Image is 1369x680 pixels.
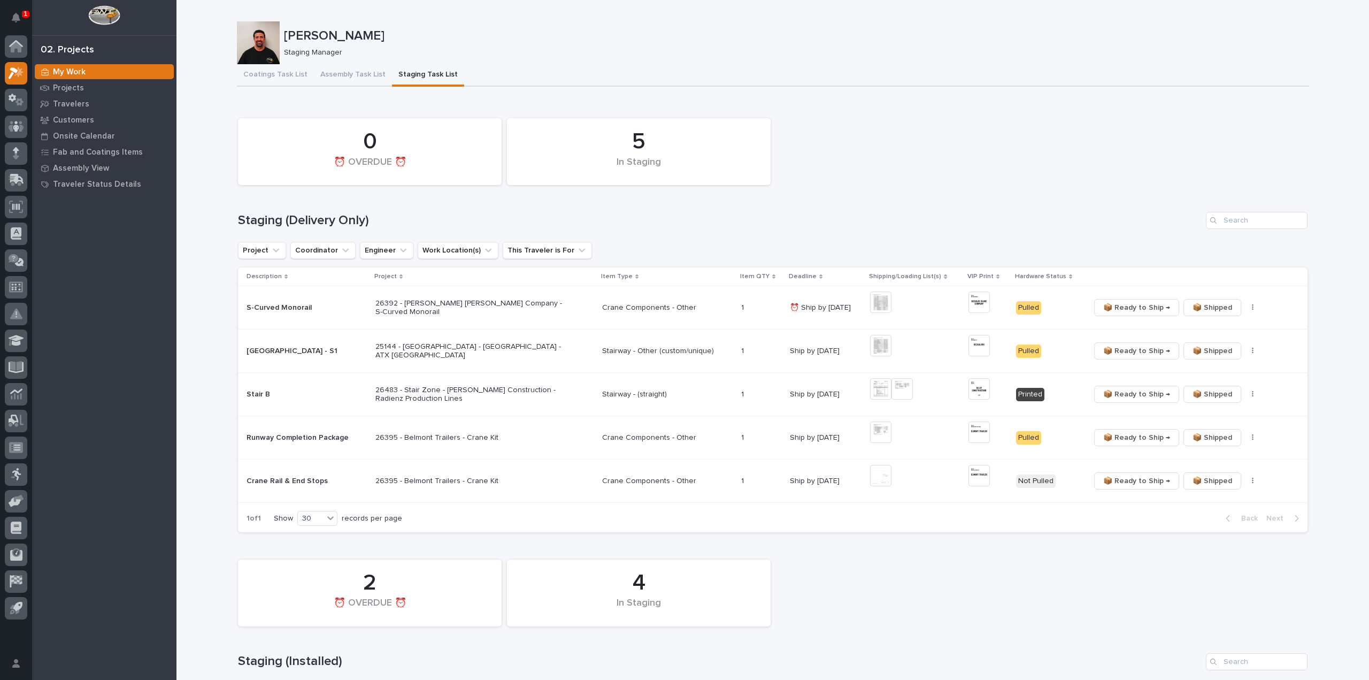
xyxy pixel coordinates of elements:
[32,64,176,80] a: My Work
[741,345,746,356] p: 1
[1103,301,1170,314] span: 📦 Ready to Ship →
[1015,271,1066,282] p: Hardware Status
[247,475,330,486] p: Crane Rail & End Stops
[298,513,324,524] div: 30
[1016,431,1041,445] div: Pulled
[1103,475,1170,487] span: 📦 Ready to Ship →
[238,330,1308,373] tr: [GEOGRAPHIC_DATA] - S1[GEOGRAPHIC_DATA] - S1 25144 - [GEOGRAPHIC_DATA] - [GEOGRAPHIC_DATA] - ATX ...
[1262,514,1308,523] button: Next
[375,477,563,486] p: 26395 - Belmont Trailers - Crane Kit
[53,132,115,141] p: Onsite Calendar
[342,514,402,523] p: records per page
[602,303,733,312] p: Crane Components - Other
[1183,429,1241,446] button: 📦 Shipped
[247,301,314,312] p: S-Curved Monorail
[503,242,592,259] button: This Traveler is For
[375,386,563,404] p: 26483 - Stair Zone - [PERSON_NAME] Construction - Radienz Production Lines
[790,477,862,486] p: Ship by [DATE]
[374,271,397,282] p: Project
[790,347,862,356] p: Ship by [DATE]
[32,160,176,176] a: Assembly View
[53,148,143,157] p: Fab and Coatings Items
[360,242,413,259] button: Engineer
[238,416,1308,460] tr: Runway Completion PackageRunway Completion Package 26395 - Belmont Trailers - Crane KitCrane Comp...
[247,345,340,356] p: [GEOGRAPHIC_DATA] - S1
[256,128,483,155] div: 0
[1183,342,1241,360] button: 📦 Shipped
[53,83,84,93] p: Projects
[1016,301,1041,315] div: Pulled
[290,242,356,259] button: Coordinator
[601,271,633,282] p: Item Type
[247,388,272,399] p: Stair B
[1094,342,1179,360] button: 📦 Ready to Ship →
[274,514,293,523] p: Show
[1206,212,1308,229] input: Search
[238,460,1308,503] tr: Crane Rail & End StopsCrane Rail & End Stops 26395 - Belmont Trailers - Crane KitCrane Components...
[32,176,176,192] a: Traveler Status Details
[790,433,862,442] p: Ship by [DATE]
[789,271,817,282] p: Deadline
[247,431,351,442] p: Runway Completion Package
[53,67,86,77] p: My Work
[1094,299,1179,316] button: 📦 Ready to Ship →
[967,271,994,282] p: VIP Print
[284,28,1305,44] p: [PERSON_NAME]
[790,303,862,312] p: ⏰ Ship by [DATE]
[238,286,1308,330] tr: S-Curved MonorailS-Curved Monorail 26392 - [PERSON_NAME] [PERSON_NAME] Company - S-Curved Monorai...
[238,654,1202,669] h1: Staging (Installed)
[1217,514,1262,523] button: Back
[375,342,563,361] p: 25144 - [GEOGRAPHIC_DATA] - [GEOGRAPHIC_DATA] - ATX [GEOGRAPHIC_DATA]
[741,475,746,486] p: 1
[1016,388,1044,401] div: Printed
[1183,472,1241,490] button: 📦 Shipped
[1235,514,1258,523] span: Back
[32,80,176,96] a: Projects
[741,388,746,399] p: 1
[1193,388,1232,401] span: 📦 Shipped
[1183,299,1241,316] button: 📦 Shipped
[525,157,752,179] div: In Staging
[32,144,176,160] a: Fab and Coatings Items
[1103,345,1170,357] span: 📦 Ready to Ship →
[1193,345,1232,357] span: 📦 Shipped
[256,570,483,597] div: 2
[256,598,483,620] div: ⏰ OVERDUE ⏰
[238,213,1202,228] h1: Staging (Delivery Only)
[314,64,392,87] button: Assembly Task List
[32,96,176,112] a: Travelers
[1206,653,1308,670] input: Search
[740,271,770,282] p: Item QTY
[24,10,27,18] p: 1
[741,301,746,312] p: 1
[1016,345,1041,358] div: Pulled
[1103,388,1170,401] span: 📦 Ready to Ship →
[602,347,733,356] p: Stairway - Other (custom/unique)
[1193,301,1232,314] span: 📦 Shipped
[375,433,563,442] p: 26395 - Belmont Trailers - Crane Kit
[1094,386,1179,403] button: 📦 Ready to Ship →
[256,157,483,179] div: ⏰ OVERDUE ⏰
[1094,429,1179,446] button: 📦 Ready to Ship →
[238,242,286,259] button: Project
[88,5,120,25] img: Workspace Logo
[525,128,752,155] div: 5
[53,164,109,173] p: Assembly View
[284,48,1301,57] p: Staging Manager
[1016,475,1056,488] div: Not Pulled
[1103,431,1170,444] span: 📦 Ready to Ship →
[869,271,941,282] p: Shipping/Loading List(s)
[602,433,733,442] p: Crane Components - Other
[418,242,498,259] button: Work Location(s)
[1193,475,1232,487] span: 📦 Shipped
[53,180,141,189] p: Traveler Status Details
[247,271,282,282] p: Description
[238,373,1308,416] tr: Stair BStair B 26483 - Stair Zone - [PERSON_NAME] Construction - Radienz Production LinesStairway...
[1193,431,1232,444] span: 📦 Shipped
[238,506,270,532] p: 1 of 1
[32,112,176,128] a: Customers
[1094,472,1179,490] button: 📦 Ready to Ship →
[41,44,94,56] div: 02. Projects
[53,100,89,109] p: Travelers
